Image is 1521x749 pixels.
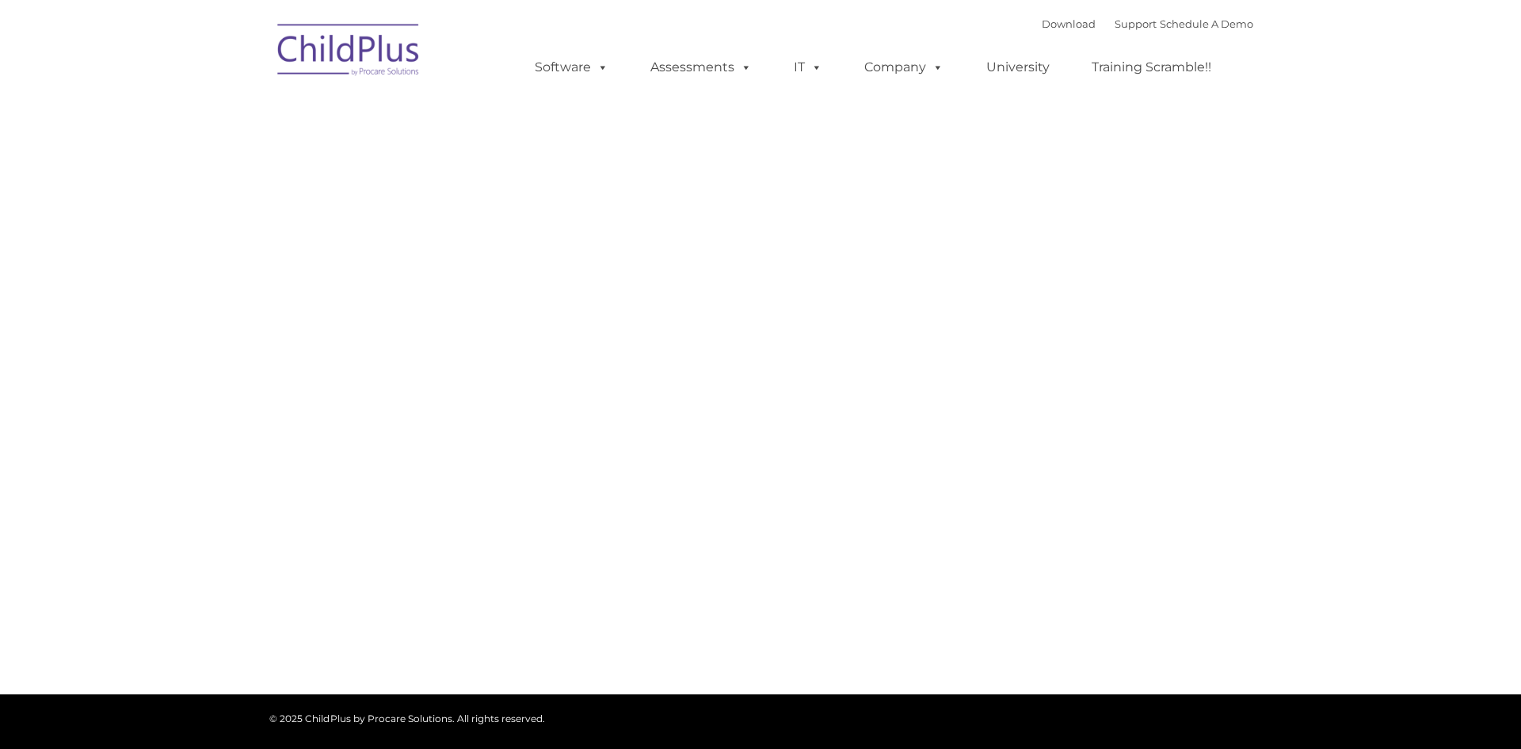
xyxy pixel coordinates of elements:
[969,52,1064,83] a: University
[269,712,544,724] span: © 2025 ChildPlus by Procare Solutions. All rights reserved.
[634,52,767,83] a: Assessments
[518,52,623,83] a: Software
[1158,17,1252,30] a: Schedule A Demo
[269,13,428,92] img: ChildPlus by Procare Solutions
[1113,17,1155,30] a: Support
[848,52,959,83] a: Company
[1040,17,1252,30] font: |
[1074,52,1226,83] a: Training Scramble!!
[777,52,837,83] a: IT
[1040,17,1094,30] a: Download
